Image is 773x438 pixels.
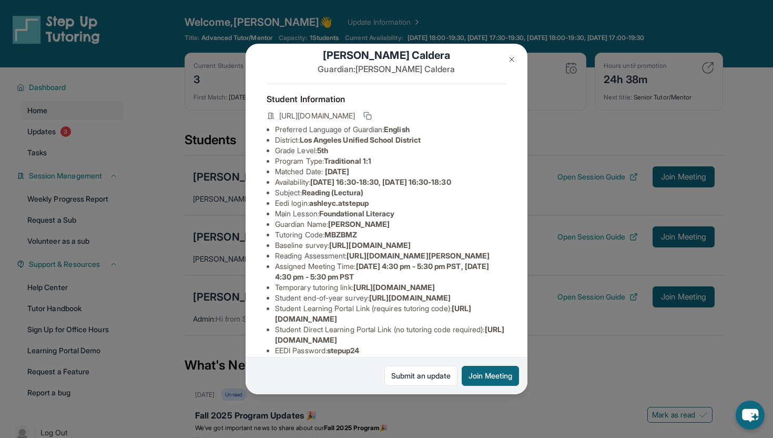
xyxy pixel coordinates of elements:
span: [URL][DOMAIN_NAME] [353,283,435,292]
li: Baseline survey : [275,240,506,251]
li: Reading Assessment : [275,251,506,261]
span: [URL][DOMAIN_NAME] [329,241,411,250]
span: Los Angeles Unified School District [300,135,421,144]
h1: [PERSON_NAME] Caldera [267,48,506,63]
li: Assigned Meeting Time : [275,261,506,282]
img: Close Icon [507,55,516,64]
span: [URL][DOMAIN_NAME] [279,111,355,121]
span: stepup24 [327,346,360,355]
h4: Student Information [267,93,506,105]
button: Copy link [361,109,374,122]
span: [PERSON_NAME] [328,220,390,228]
li: Eedi login : [275,198,506,208]
li: Guardian Name : [275,219,506,230]
p: Guardian: [PERSON_NAME] Caldera [267,63,506,75]
li: Student Learning Portal Link (requires tutoring code) : [275,303,506,324]
a: Submit an update [384,366,457,386]
span: Foundational Literacy [319,209,394,218]
li: Matched Date: [275,166,506,177]
li: Subject : [275,187,506,198]
li: EEDI Password : [275,345,506,356]
li: Grade Level: [275,145,506,156]
li: Availability: [275,177,506,187]
span: English [384,125,410,134]
span: Traditional 1:1 [324,156,371,165]
span: [URL][DOMAIN_NAME][PERSON_NAME] [347,251,490,260]
li: Temporary tutoring link : [275,282,506,293]
span: [DATE] [325,167,349,176]
span: [DATE] 4:30 pm - 5:30 pm PST, [DATE] 4:30 pm - 5:30 pm PST [275,262,489,281]
li: Student end-of-year survey : [275,293,506,303]
span: ashleyc.atstepup [309,198,369,207]
span: Reading (Lectura) [302,188,363,197]
button: Join Meeting [462,366,519,386]
span: MBZBMZ [324,230,357,239]
li: Main Lesson : [275,208,506,219]
li: Preferred Language of Guardian: [275,124,506,135]
span: 5th [317,146,328,155]
li: District: [275,135,506,145]
li: Program Type: [275,156,506,166]
li: Student Direct Learning Portal Link (no tutoring code required) : [275,324,506,345]
li: Tutoring Code : [275,230,506,240]
span: [URL][DOMAIN_NAME] [369,293,451,302]
span: [DATE] 16:30-18:30, [DATE] 16:30-18:30 [310,177,451,186]
button: chat-button [736,401,765,430]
